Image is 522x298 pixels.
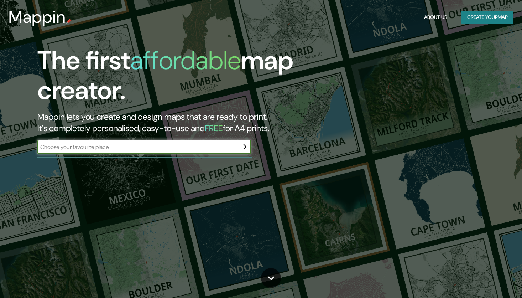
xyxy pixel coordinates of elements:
[461,11,513,24] button: Create yourmap
[467,13,508,22] font: Create your map
[130,44,241,77] h1: affordable
[37,46,298,111] h1: The first map creator.
[37,111,298,134] h2: Mappin lets you create and design maps that are ready to print. It's completely personalised, eas...
[424,13,447,22] font: About Us
[9,7,66,27] h3: Mappin
[205,123,223,134] h5: FREE
[37,143,237,151] input: Choose your favourite place
[421,11,450,24] button: About Us
[66,19,72,24] img: mappin-pin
